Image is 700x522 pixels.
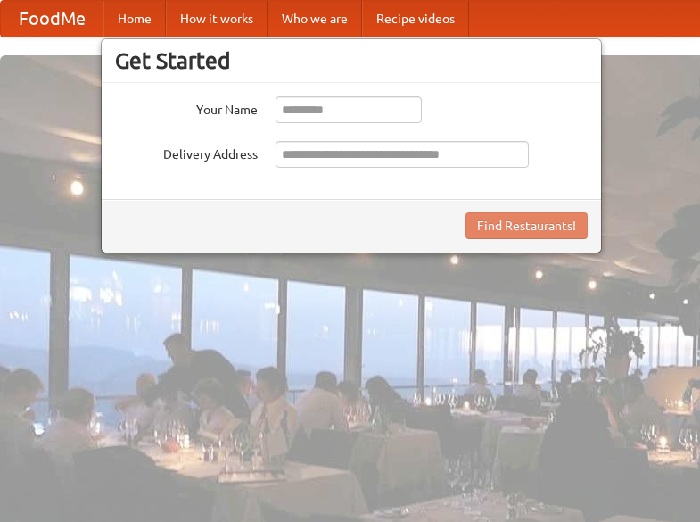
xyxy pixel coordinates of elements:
[362,1,469,37] a: Recipe videos
[465,212,588,239] button: Find Restaurants!
[268,1,362,37] a: Who we are
[115,96,258,119] label: Your Name
[166,1,268,37] a: How it works
[115,47,588,74] h3: Get Started
[115,141,258,163] label: Delivery Address
[1,1,103,37] a: FoodMe
[103,1,166,37] a: Home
